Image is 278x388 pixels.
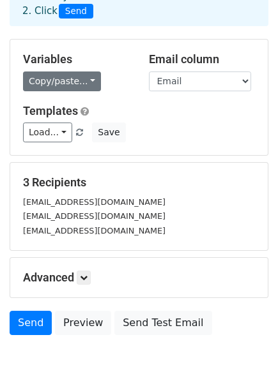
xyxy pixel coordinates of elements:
[23,271,255,285] h5: Advanced
[23,197,166,207] small: [EMAIL_ADDRESS][DOMAIN_NAME]
[23,71,101,91] a: Copy/paste...
[23,211,166,221] small: [EMAIL_ADDRESS][DOMAIN_NAME]
[214,327,278,388] iframe: Chat Widget
[23,52,130,66] h5: Variables
[23,226,166,235] small: [EMAIL_ADDRESS][DOMAIN_NAME]
[214,327,278,388] div: Tiện ích trò chuyện
[23,104,78,117] a: Templates
[59,4,93,19] span: Send
[149,52,256,66] h5: Email column
[10,311,52,335] a: Send
[23,123,72,142] a: Load...
[23,175,255,190] h5: 3 Recipients
[92,123,125,142] button: Save
[114,311,212,335] a: Send Test Email
[55,311,111,335] a: Preview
